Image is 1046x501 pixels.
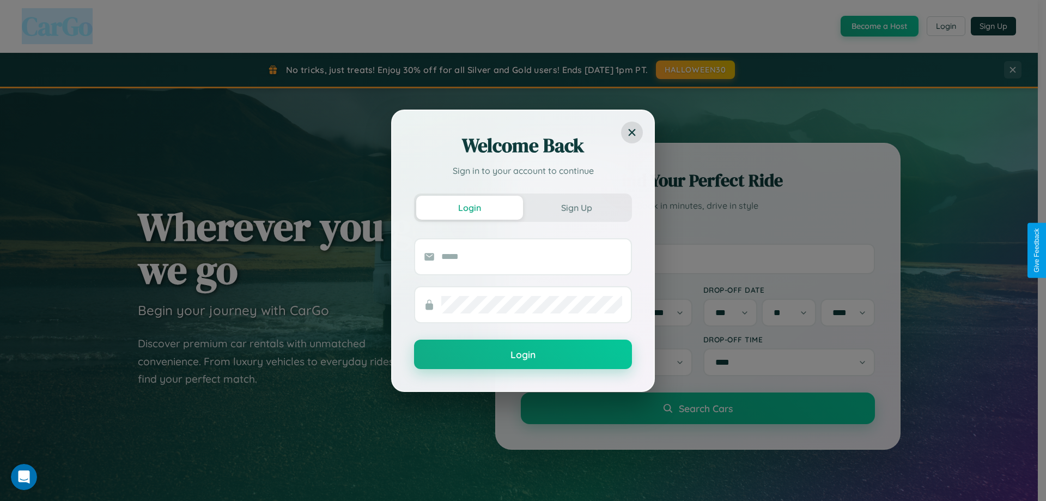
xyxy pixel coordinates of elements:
[414,164,632,177] p: Sign in to your account to continue
[523,196,630,220] button: Sign Up
[11,464,37,490] iframe: Intercom live chat
[414,132,632,159] h2: Welcome Back
[414,340,632,369] button: Login
[1033,228,1041,273] div: Give Feedback
[416,196,523,220] button: Login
